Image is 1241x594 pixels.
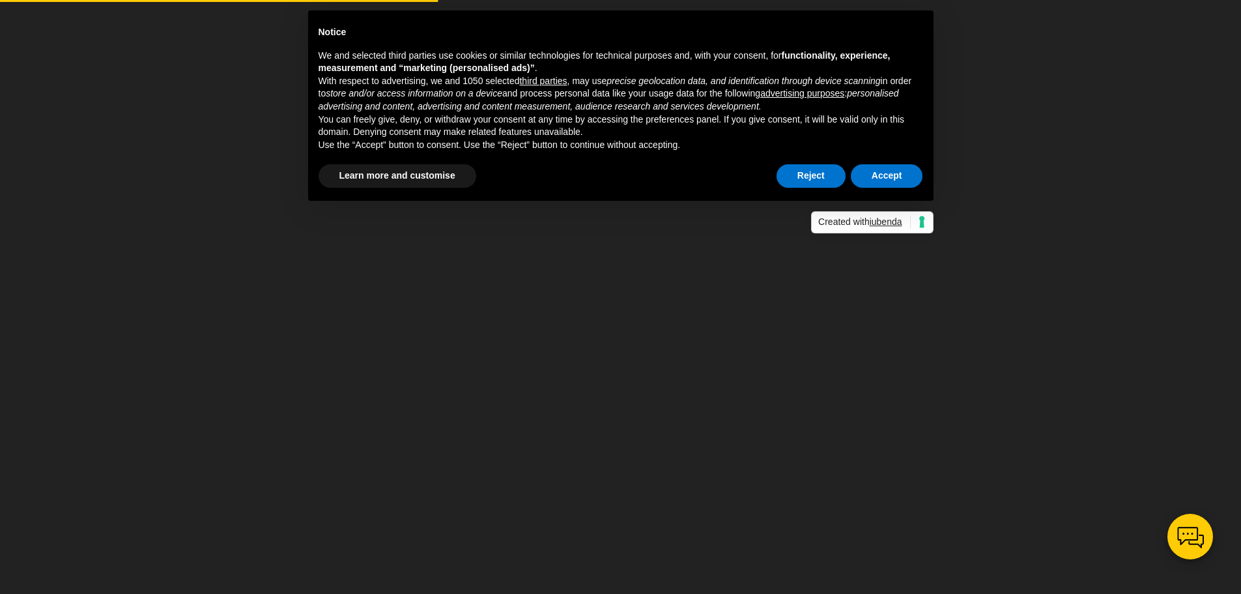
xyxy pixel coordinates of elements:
button: Learn more and customise [319,164,476,188]
p: With respect to advertising, we and 1050 selected , may use in order to and process personal data... [319,75,923,113]
em: precise geolocation data, and identification through device scanning [606,76,880,86]
h2: Notice [319,26,923,39]
button: Accept [851,164,923,188]
button: advertising purposes [760,87,844,100]
p: We and selected third parties use cookies or similar technologies for technical purposes and, wit... [319,50,923,75]
p: You can freely give, deny, or withdraw your consent at any time by accessing the preferences pane... [319,113,923,139]
span: Created with [818,216,910,229]
button: third parties [519,75,567,88]
span: iubenda [870,216,902,227]
em: personalised advertising and content, advertising and content measurement, audience research and ... [319,88,899,111]
a: Created withiubenda [811,211,933,233]
button: Reject [777,164,846,188]
p: Use the “Accept” button to consent. Use the “Reject” button to continue without accepting. [319,139,923,152]
em: store and/or access information on a device [326,88,502,98]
